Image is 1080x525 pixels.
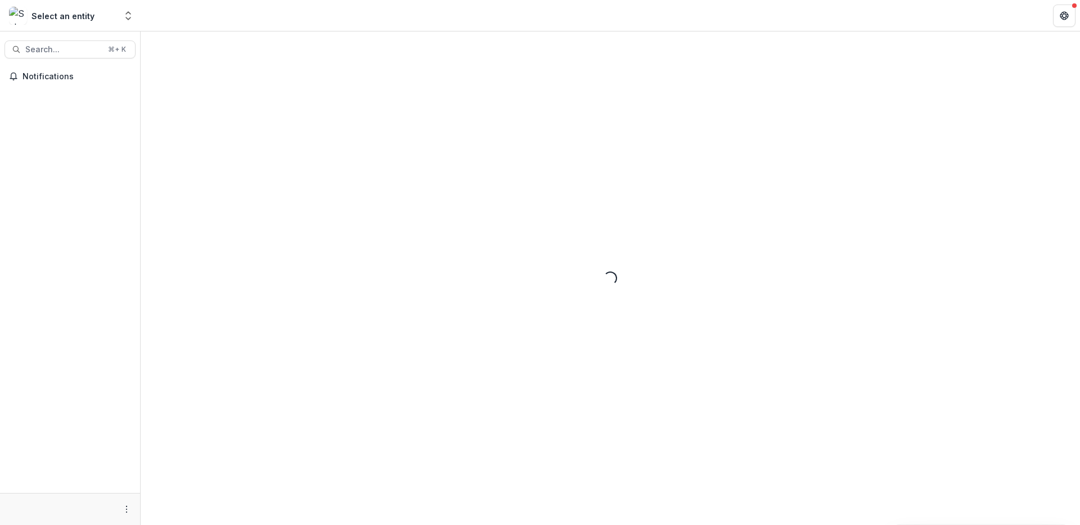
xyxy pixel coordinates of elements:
span: Search... [25,45,101,55]
button: Notifications [4,67,136,85]
button: Search... [4,40,136,58]
div: Select an entity [31,10,94,22]
button: Open entity switcher [120,4,136,27]
span: Notifications [22,72,131,82]
button: More [120,503,133,516]
img: Select an entity [9,7,27,25]
div: ⌘ + K [106,43,128,56]
button: Get Help [1053,4,1075,27]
